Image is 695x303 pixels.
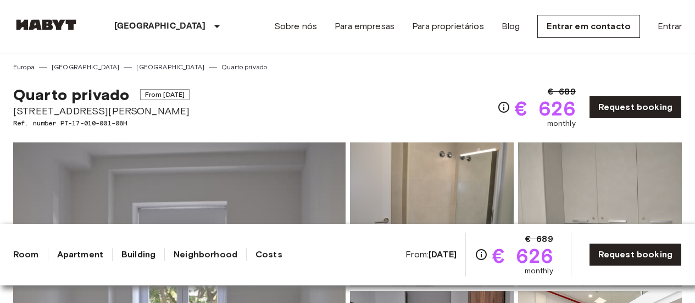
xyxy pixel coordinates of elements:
a: Request booking [589,243,682,266]
a: Para proprietários [412,20,484,33]
span: Quarto privado [13,85,129,104]
span: € 626 [492,246,553,266]
span: € 689 [525,233,553,246]
a: Entrar em contacto [537,15,640,38]
a: Quarto privado [221,62,267,72]
img: Habyt [13,19,79,30]
b: [DATE] [429,249,457,260]
span: € 626 [515,98,576,118]
a: Neighborhood [174,248,237,261]
a: Room [13,248,39,261]
a: Apartment [57,248,103,261]
img: Picture of unit PT-17-010-001-08H [350,142,514,287]
a: Request booking [589,96,682,119]
span: [STREET_ADDRESS][PERSON_NAME] [13,104,190,118]
a: Para empresas [335,20,394,33]
a: [GEOGRAPHIC_DATA] [136,62,204,72]
a: Costs [255,248,282,261]
a: Blog [502,20,520,33]
a: [GEOGRAPHIC_DATA] [52,62,120,72]
span: monthly [525,266,553,277]
a: Europa [13,62,35,72]
a: Entrar [658,20,682,33]
a: Sobre nós [274,20,317,33]
a: Building [121,248,155,261]
svg: Check cost overview for full price breakdown. Please note that discounts apply to new joiners onl... [497,101,510,114]
span: monthly [547,118,576,129]
span: From [DATE] [140,89,190,100]
svg: Check cost overview for full price breakdown. Please note that discounts apply to new joiners onl... [475,248,488,261]
p: [GEOGRAPHIC_DATA] [114,20,206,33]
span: Ref. number PT-17-010-001-08H [13,118,190,128]
img: Picture of unit PT-17-010-001-08H [518,142,682,287]
span: From: [405,249,457,261]
span: € 689 [548,85,576,98]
